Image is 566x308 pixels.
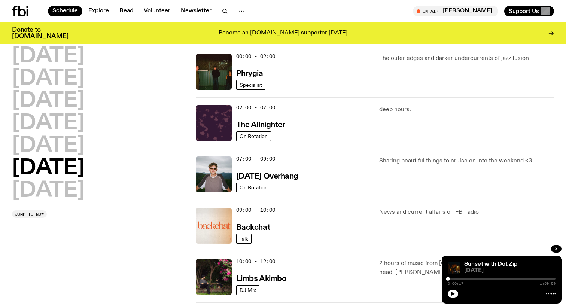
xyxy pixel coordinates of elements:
p: Become an [DOMAIN_NAME] supporter [DATE] [219,30,347,37]
span: 0:00:17 [448,282,463,286]
h3: Donate to [DOMAIN_NAME] [12,27,69,40]
button: On Air[PERSON_NAME] [413,6,498,16]
img: A greeny-grainy film photo of Bela, John and Bindi at night. They are standing in a backyard on g... [196,54,232,90]
span: 07:00 - 09:00 [236,155,275,162]
button: Support Us [504,6,554,16]
a: On Rotation [236,183,271,192]
p: The outer edges and darker undercurrents of jazz fusion [379,54,554,63]
p: Sharing beautiful things to cruise on into the weekend <3 [379,156,554,165]
img: Harrie Hastings stands in front of cloud-covered sky and rolling hills. He's wearing sunglasses a... [196,156,232,192]
a: Newsletter [176,6,216,16]
span: Jump to now [15,212,44,216]
p: News and current affairs on FBi radio [379,208,554,217]
span: Talk [240,236,248,241]
button: [DATE] [12,135,85,156]
span: Specialist [240,82,262,88]
a: Sunset with Dot Zip [464,261,517,267]
a: Backchat [236,222,270,232]
h3: [DATE] Overhang [236,173,298,180]
a: DJ Mix [236,285,259,295]
button: Jump to now [12,210,47,218]
h3: Phrygia [236,70,263,78]
a: Talk [236,234,252,244]
span: 02:00 - 07:00 [236,104,275,111]
span: 10:00 - 12:00 [236,258,275,265]
a: Volunteer [139,6,175,16]
button: [DATE] [12,180,85,201]
span: 00:00 - 02:00 [236,53,275,60]
a: Explore [84,6,113,16]
p: deep hours. [379,105,554,114]
a: Limbs Akimbo [236,274,287,283]
span: DJ Mix [240,287,256,293]
p: 2 hours of music from [GEOGRAPHIC_DATA]'s Moonshoe Label head, [PERSON_NAME] AKA Cousin [379,259,554,277]
a: Read [115,6,138,16]
a: Phrygia [236,68,263,78]
span: 09:00 - 10:00 [236,207,275,214]
span: On Rotation [240,185,268,190]
h3: Backchat [236,224,270,232]
button: [DATE] [12,113,85,134]
button: [DATE] [12,158,85,179]
a: Specialist [236,80,265,90]
h3: The Allnighter [236,121,285,129]
span: On Rotation [240,133,268,139]
button: [DATE] [12,91,85,112]
a: Schedule [48,6,82,16]
a: [DATE] Overhang [236,171,298,180]
img: Johnny Lieu and Rydeen stand at DJ decks at Oxford Art Factory, the room is dark and low lit in o... [448,262,460,274]
button: [DATE] [12,68,85,89]
span: Support Us [509,8,539,15]
button: [DATE] [12,46,85,67]
img: Jackson sits at an outdoor table, legs crossed and gazing at a black and brown dog also sitting a... [196,259,232,295]
h3: Limbs Akimbo [236,275,287,283]
span: [DATE] [464,268,556,274]
a: The Allnighter [236,120,285,129]
span: 1:59:59 [540,282,556,286]
a: On Rotation [236,131,271,141]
